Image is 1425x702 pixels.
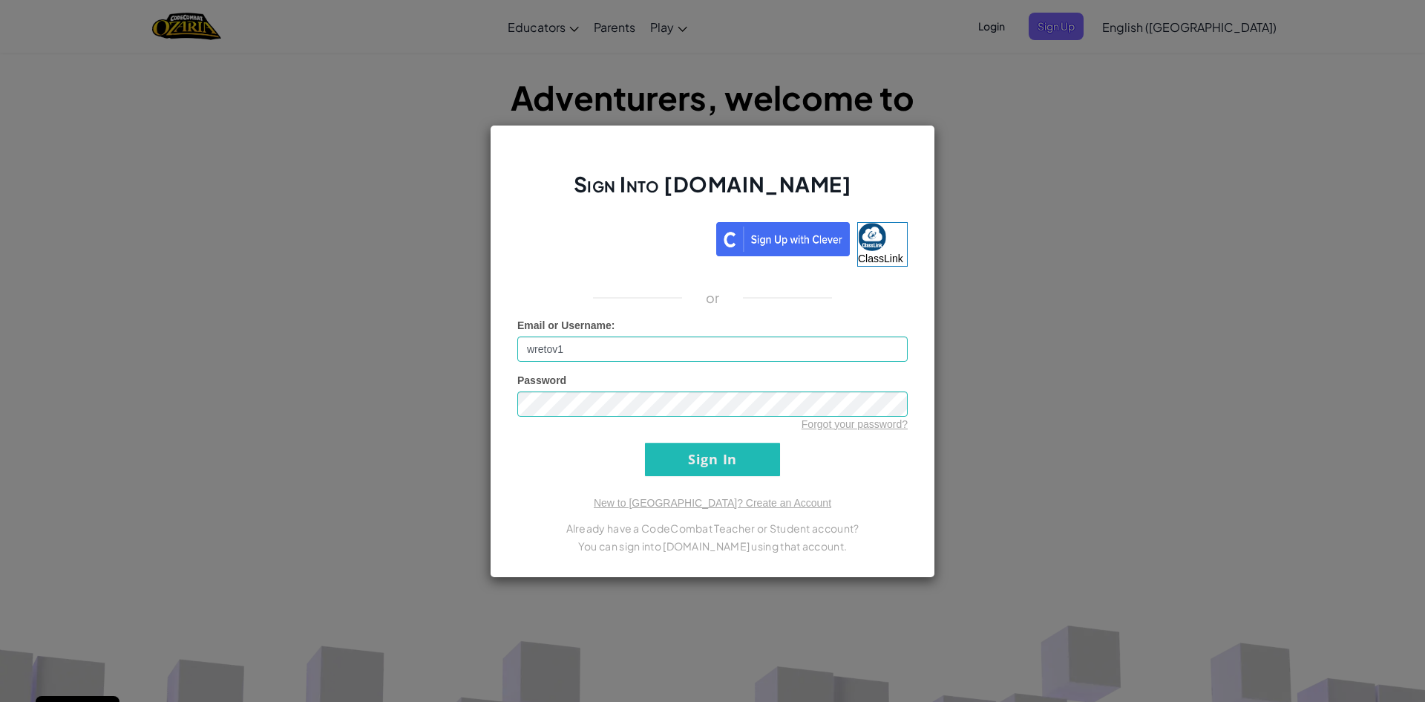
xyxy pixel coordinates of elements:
[802,418,908,430] a: Forgot your password?
[706,289,720,307] p: or
[517,537,908,555] p: You can sign into [DOMAIN_NAME] using that account.
[517,374,566,386] span: Password
[594,497,831,509] a: New to [GEOGRAPHIC_DATA]? Create an Account
[858,223,886,251] img: classlink-logo-small.png
[517,318,615,333] label: :
[858,253,903,264] span: ClassLink
[645,443,780,476] input: Sign In
[716,222,850,256] img: clever_sso_button@2x.png
[517,170,908,213] h2: Sign Into [DOMAIN_NAME]
[510,221,716,253] iframe: Sign in with Google Button
[517,319,612,331] span: Email or Username
[517,519,908,537] p: Already have a CodeCombat Teacher or Student account?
